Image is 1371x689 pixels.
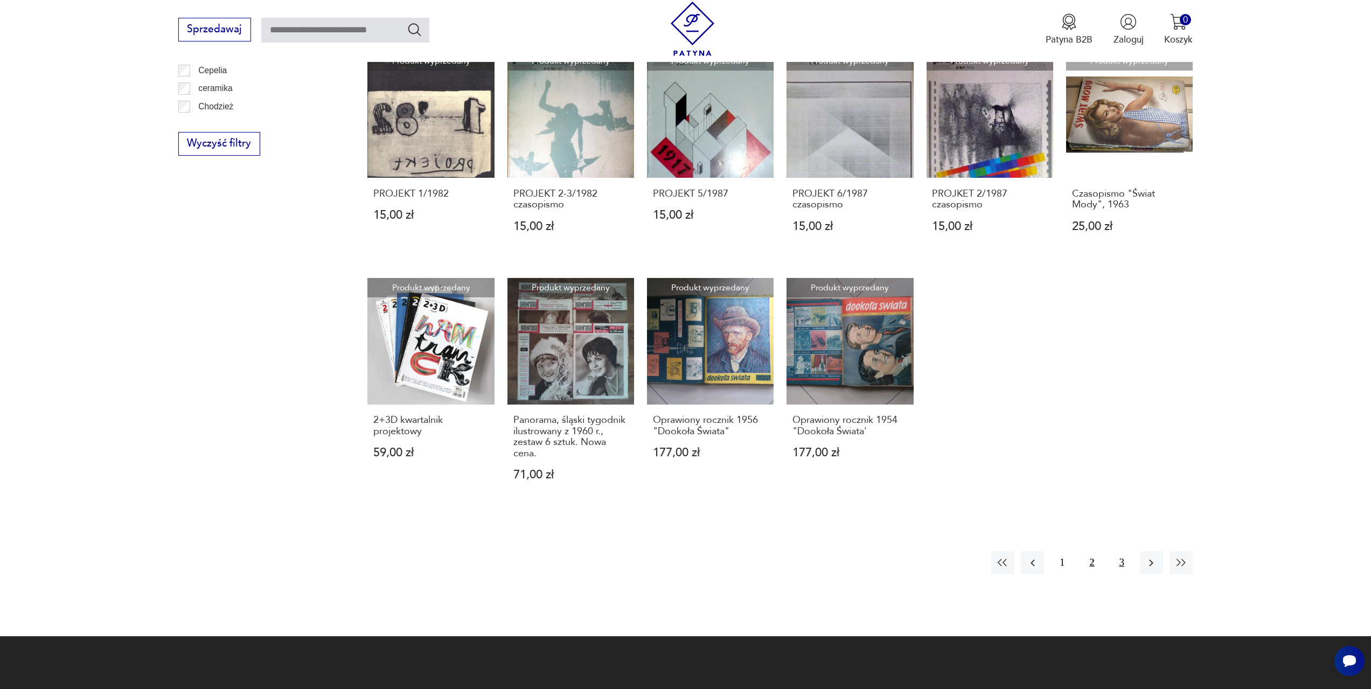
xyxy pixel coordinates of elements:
[1120,13,1137,30] img: Ikonka użytkownika
[787,51,913,257] a: Produkt wyprzedanyPROJEKT 6/1987 czasopismoPROJEKT 6/1987 czasopismo15,00 zł
[1046,13,1092,46] a: Ikona medaluPatyna B2B
[792,415,908,437] h3: Oprawiony rocznik 1954 "Dookoła Świata'
[1066,51,1193,257] a: Produkt wyprzedanyCzasopismo "Świat Mody", 1963Czasopismo "Świat Mody", 196325,00 zł
[927,51,1053,257] a: Produkt wyprzedanyPROJKET 2/1987 czasopismoPROJKET 2/1987 czasopismo15,00 zł
[507,51,634,257] a: Produkt wyprzedanyPROJEKT 2-3/1982 czasopismoPROJEKT 2-3/1982 czasopismo15,00 zł
[1334,646,1365,676] iframe: Smartsupp widget button
[932,221,1047,232] p: 15,00 zł
[653,447,768,458] p: 177,00 zł
[1061,13,1077,30] img: Ikona medalu
[1164,33,1193,46] p: Koszyk
[792,447,908,458] p: 177,00 zł
[1113,13,1144,46] button: Zaloguj
[373,415,489,437] h3: 2+3D kwartalnik projektowy
[373,189,489,199] h3: PROJEKT 1/1982
[513,415,629,459] h3: Panorama, śląski tygodnik ilustrowany z 1960 r., zestaw 6 sztuk. Nowa cena.
[1170,13,1187,30] img: Ikona koszyka
[1046,13,1092,46] button: Patyna B2B
[1046,33,1092,46] p: Patyna B2B
[178,26,251,34] a: Sprzedawaj
[373,210,489,221] p: 15,00 zł
[407,22,422,37] button: Szukaj
[653,210,768,221] p: 15,00 zł
[507,278,634,506] a: Produkt wyprzedanyPanorama, śląski tygodnik ilustrowany z 1960 r., zestaw 6 sztuk. Nowa cena.Pano...
[513,189,629,211] h3: PROJEKT 2-3/1982 czasopismo
[1110,551,1133,574] button: 3
[647,51,774,257] a: Produkt wyprzedanyPROJEKT 5/1987PROJEKT 5/198715,00 zł
[367,51,494,257] a: Produkt wyprzedanyPROJEKT 1/1982PROJEKT 1/198215,00 zł
[198,64,227,78] p: Cepelia
[653,189,768,199] h3: PROJEKT 5/1987
[792,221,908,232] p: 15,00 zł
[932,189,1047,211] h3: PROJKET 2/1987 czasopismo
[1113,33,1144,46] p: Zaloguj
[1164,13,1193,46] button: 0Koszyk
[1180,14,1191,25] div: 0
[178,18,251,41] button: Sprzedawaj
[367,278,494,506] a: Produkt wyprzedany2+3D kwartalnik projektowy2+3D kwartalnik projektowy59,00 zł
[787,278,913,506] a: Produkt wyprzedanyOprawiony rocznik 1954 "Dookoła Świata'Oprawiony rocznik 1954 "Dookoła Świata'1...
[1072,189,1187,211] h3: Czasopismo "Świat Mody", 1963
[198,100,233,114] p: Chodzież
[647,278,774,506] a: Produkt wyprzedanyOprawiony rocznik 1956 "Dookoła Świata"Oprawiony rocznik 1956 "Dookoła Świata"1...
[198,118,231,132] p: Ćmielów
[198,81,232,95] p: ceramika
[513,221,629,232] p: 15,00 zł
[1072,221,1187,232] p: 25,00 zł
[513,469,629,481] p: 71,00 zł
[792,189,908,211] h3: PROJEKT 6/1987 czasopismo
[373,447,489,458] p: 59,00 zł
[1050,551,1074,574] button: 1
[653,415,768,437] h3: Oprawiony rocznik 1956 "Dookoła Świata"
[1080,551,1103,574] button: 2
[178,132,260,156] button: Wyczyść filtry
[665,2,720,56] img: Patyna - sklep z meblami i dekoracjami vintage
